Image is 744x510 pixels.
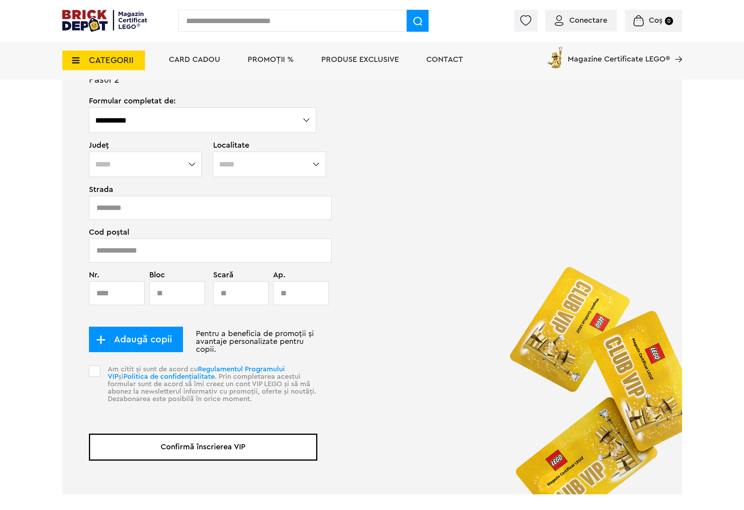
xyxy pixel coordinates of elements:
[89,56,134,65] span: CATEGORII
[96,335,106,345] img: add_child
[321,56,399,63] a: Produse exclusive
[108,365,285,380] a: Regulamentul Programului VIP
[89,228,317,236] span: Cod poștal
[89,97,317,105] span: Formular completat de:
[248,56,294,63] a: PROMOȚII %
[273,271,306,279] span: Ap.
[497,254,682,494] img: vip_page_image
[670,45,682,53] a: Magazine Certificate LEGO®
[169,56,220,63] a: Card Cadou
[649,16,663,24] span: Coș
[555,16,607,24] a: Conectare
[89,141,203,149] span: Județ
[569,16,607,24] span: Conectare
[665,17,673,25] small: 0
[123,373,215,380] a: Politica de confidențialitate
[89,330,317,353] p: Pentru a beneficia de promoții și avantaje personalizate pentru copii.
[149,271,201,279] span: Bloc
[568,45,670,63] span: Magazine Certificate LEGO®
[106,335,172,344] span: Adaugă copii
[103,365,317,416] p: Am citit și sunt de acord cu și . Prin completarea acestui formular sunt de acord să îmi creez un...
[213,271,254,279] span: Scară
[62,76,682,97] p: Pasul 2
[89,271,140,279] span: Nr.
[426,56,463,63] a: Contact
[89,434,317,461] button: Confirmă înscrierea VIP
[213,141,317,149] span: Localitate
